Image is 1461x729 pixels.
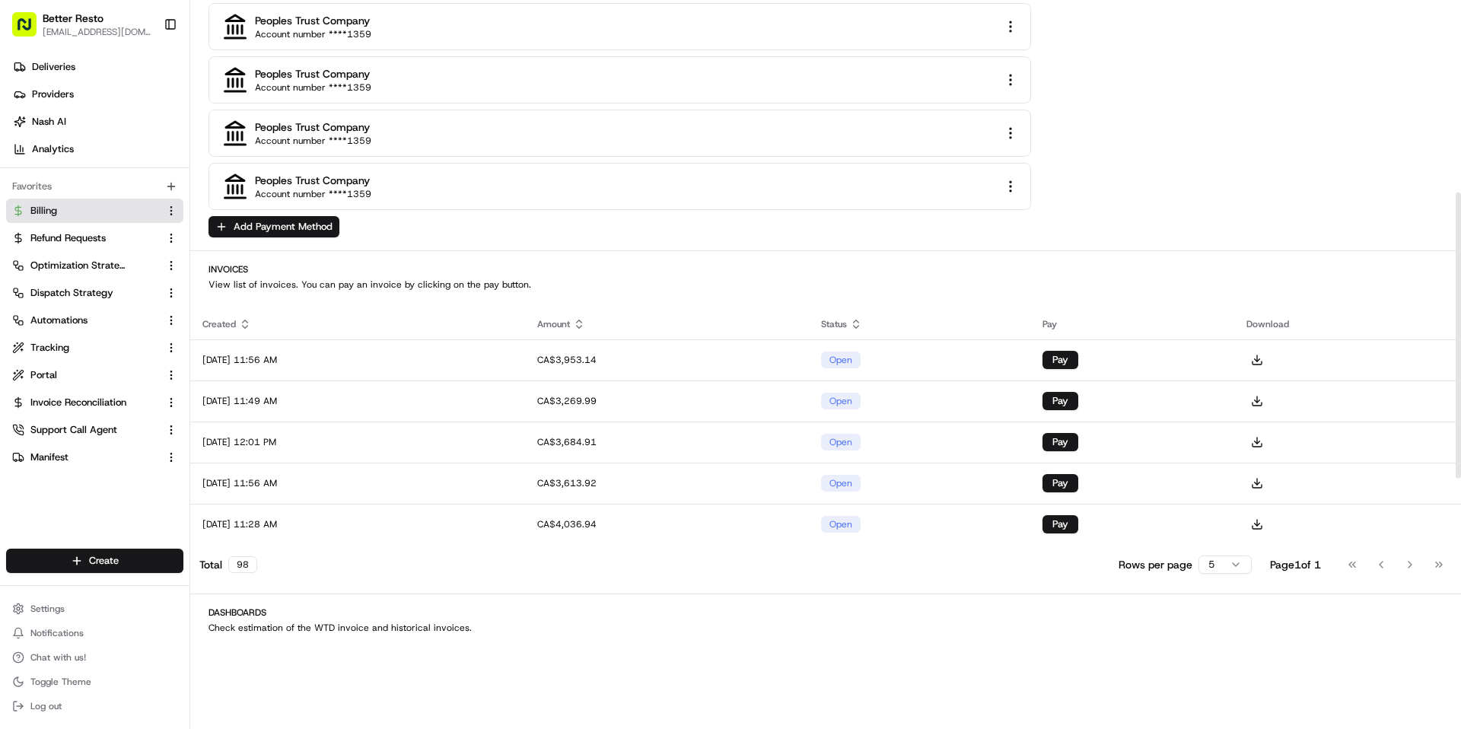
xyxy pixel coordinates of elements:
img: Nash [15,15,46,46]
a: Optimization Strategy [12,259,159,272]
span: [DATE] [59,277,90,289]
button: Pay [1042,392,1078,410]
div: peoples trust company [255,119,370,135]
span: Analytics [32,142,74,156]
span: Dispatch Strategy [30,286,113,300]
button: Notifications [6,622,183,644]
a: Powered byPylon [107,377,184,389]
button: Better Resto [43,11,103,26]
span: Providers [32,88,74,101]
td: [DATE] 11:56 AM [190,463,525,504]
div: Start new chat [68,145,250,161]
a: Manifest [12,450,159,464]
span: [DATE] [123,236,154,248]
button: Support Call Agent [6,418,183,442]
span: Optimization Strategy [30,259,126,272]
span: Automations [30,314,88,327]
div: Past conversations [15,198,102,210]
a: Portal [12,368,159,382]
img: 1736555255976-a54dd68f-1ca7-489b-9aae-adbdc363a1c4 [30,237,43,249]
button: Optimization Strategy [6,253,183,278]
a: 📗Knowledge Base [9,334,123,361]
div: CA$3,269.99 [537,395,797,407]
div: Account number ****1359 [255,188,371,200]
h2: Invoices [208,263,1443,275]
div: CA$3,684.91 [537,436,797,448]
a: Automations [12,314,159,327]
td: [DATE] 11:49 AM [190,380,525,422]
div: 💻 [129,342,141,354]
span: Tracking [30,341,69,355]
a: Deliveries [6,55,189,79]
img: Regen Pajulas [15,221,40,246]
a: Providers [6,82,189,107]
button: Create [6,549,183,573]
div: We're available if you need us! [68,161,209,173]
span: Pylon [151,377,184,389]
span: API Documentation [144,340,244,355]
div: Amount [537,318,797,330]
span: Toggle Theme [30,676,91,688]
p: Rows per page [1119,557,1192,572]
button: Pay [1042,515,1078,533]
button: Tracking [6,336,183,360]
a: Analytics [6,137,189,161]
div: Account number ****1359 [255,81,371,94]
button: Invoice Reconciliation [6,390,183,415]
div: Status [821,318,1018,330]
input: Clear [40,98,251,114]
button: Refund Requests [6,226,183,250]
div: open [821,434,861,450]
span: Refund Requests [30,231,106,245]
button: Pay [1042,351,1078,369]
button: Dispatch Strategy [6,281,183,305]
span: • [114,236,119,248]
button: Add Payment Method [208,216,339,237]
button: Log out [6,696,183,717]
td: [DATE] 12:01 PM [190,422,525,463]
div: open [821,393,861,409]
span: Deliveries [32,60,75,74]
div: 98 [228,556,257,573]
td: [DATE] 11:28 AM [190,504,525,545]
button: [EMAIL_ADDRESS][DOMAIN_NAME] [43,26,151,38]
div: Favorites [6,174,183,199]
p: Welcome 👋 [15,61,277,85]
span: Knowledge Base [30,340,116,355]
a: Tracking [12,341,159,355]
div: Page 1 of 1 [1270,557,1321,572]
span: Invoice Reconciliation [30,396,126,409]
h2: Dashboards [208,606,1443,619]
button: Pay [1042,433,1078,451]
div: open [821,516,861,533]
a: Refund Requests [12,231,159,245]
button: Billing [6,199,183,223]
button: Chat with us! [6,647,183,668]
span: Billing [30,204,57,218]
div: peoples trust company [255,13,370,28]
img: 1738778727109-b901c2ba-d612-49f7-a14d-d897ce62d23f [32,145,59,173]
button: Portal [6,363,183,387]
button: See all [236,195,277,213]
button: Automations [6,308,183,333]
span: • [50,277,56,289]
span: Log out [30,700,62,712]
span: Manifest [30,450,68,464]
td: [DATE] 11:56 AM [190,339,525,380]
button: Better Resto[EMAIL_ADDRESS][DOMAIN_NAME] [6,6,158,43]
img: 1736555255976-a54dd68f-1ca7-489b-9aae-adbdc363a1c4 [15,145,43,173]
div: peoples trust company [255,173,370,188]
span: Support Call Agent [30,423,117,437]
span: Notifications [30,627,84,639]
div: 📗 [15,342,27,354]
div: CA$3,953.14 [537,354,797,366]
div: peoples trust company [255,66,370,81]
button: Pay [1042,474,1078,492]
div: Created [202,318,513,330]
a: 💻API Documentation [123,334,250,361]
div: Pay [1042,318,1222,330]
div: CA$3,613.92 [537,477,797,489]
a: Nash AI [6,110,189,134]
a: Invoice Reconciliation [12,396,159,409]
